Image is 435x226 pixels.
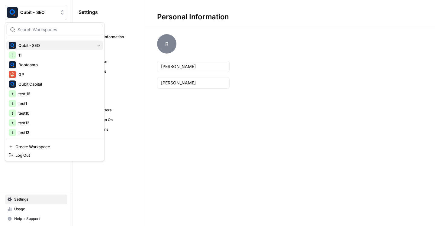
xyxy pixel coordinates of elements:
[18,129,98,136] span: test13
[88,127,136,132] span: Integrations
[12,110,13,116] span: t
[79,67,139,76] a: Databases
[79,32,139,42] a: Personal Information
[12,91,13,97] span: t
[18,52,98,58] span: 11
[5,204,67,214] a: Usage
[18,110,98,116] span: test10
[15,144,98,150] span: Create Workspace
[88,34,136,40] span: Personal Information
[5,5,67,20] button: Workspace: Qubit - SEO
[145,12,241,22] div: Personal Information
[18,71,98,77] span: GP
[88,98,136,103] span: Tags
[6,142,103,151] a: Create Workspace
[9,61,16,68] img: Bootcamp Logo
[18,100,98,106] span: test1
[12,100,13,106] span: t
[88,59,136,64] span: Workspace
[9,42,16,49] img: Qubit - SEO Logo
[79,115,139,125] a: Single Sign On
[79,125,139,134] a: Integrations
[12,129,13,136] span: t
[88,69,136,74] span: Databases
[14,206,65,212] span: Usage
[18,62,98,68] span: Bootcamp
[18,91,98,97] span: test 16
[12,120,13,126] span: t
[20,9,57,15] span: Qubit - SEO
[88,117,136,123] span: Single Sign On
[14,216,65,221] span: Help + Support
[15,152,98,158] span: Log Out
[79,86,139,96] a: Team
[88,136,136,142] span: Secrets
[14,197,65,202] span: Settings
[79,105,139,115] a: API Providers
[79,76,139,86] a: Billing
[12,52,13,58] span: 1
[79,8,98,16] span: Settings
[18,42,93,48] span: Qubit - SEO
[18,81,98,87] span: Qubit Capital
[18,120,98,126] span: test12
[79,96,139,105] a: Tags
[5,195,67,204] a: Settings
[18,27,99,33] input: Search Workspaces
[9,71,16,78] img: GP Logo
[6,151,103,159] a: Log Out
[7,7,18,18] img: Qubit - SEO Logo
[88,107,136,113] span: API Providers
[5,214,67,224] button: Help + Support
[88,88,136,93] span: Team
[157,34,176,54] span: R
[88,78,136,84] span: Billing
[5,22,105,161] div: Workspace: Qubit - SEO
[79,134,139,144] a: Secrets
[79,57,139,67] a: Workspace
[9,80,16,88] img: Qubit Capital Logo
